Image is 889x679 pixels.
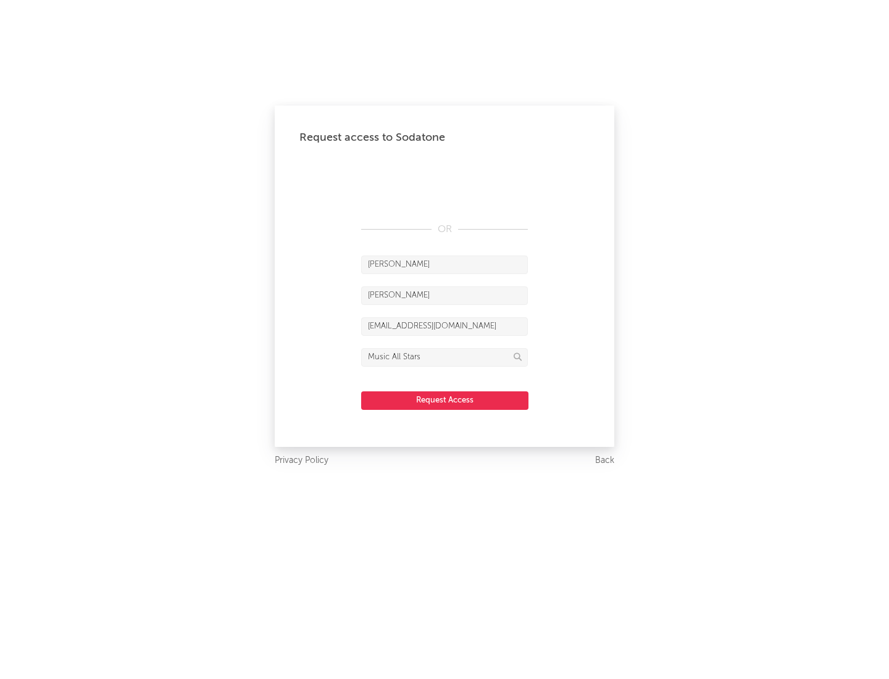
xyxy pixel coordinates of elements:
input: Division [361,348,528,367]
a: Privacy Policy [275,453,328,469]
input: Last Name [361,286,528,305]
button: Request Access [361,391,528,410]
input: Email [361,317,528,336]
div: Request access to Sodatone [299,130,590,145]
div: OR [361,222,528,237]
input: First Name [361,256,528,274]
a: Back [595,453,614,469]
